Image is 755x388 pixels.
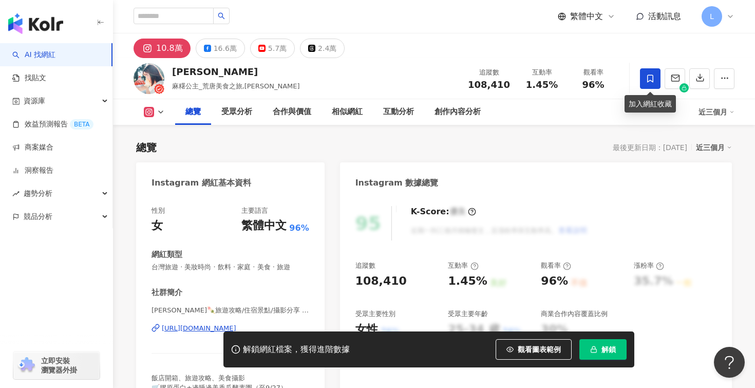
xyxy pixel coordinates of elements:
[448,273,487,289] div: 1.45%
[613,143,687,152] div: 最後更新日期：[DATE]
[579,339,627,360] button: 解鎖
[250,39,295,58] button: 5.7萬
[152,324,309,333] a: [URL][DOMAIN_NAME]
[318,41,336,56] div: 2.4萬
[625,95,676,113] div: 加入網紅收藏
[24,205,52,228] span: 競品分析
[136,140,157,155] div: 總覽
[8,13,63,34] img: logo
[541,261,571,270] div: 觀看率
[12,50,55,60] a: searchAI 找網紅
[496,339,572,360] button: 觀看圖表範例
[16,357,36,374] img: chrome extension
[185,106,201,118] div: 總覽
[196,39,245,58] button: 16.6萬
[696,141,732,154] div: 近三個月
[134,63,164,94] img: KOL Avatar
[518,345,561,354] span: 觀看圖表範例
[355,322,378,338] div: 女性
[526,80,558,90] span: 1.45%
[241,218,287,234] div: 繁體中文
[134,39,191,58] button: 10.8萬
[243,344,350,355] div: 解鎖網紅檔案，獲得進階數據
[332,106,363,118] div: 相似網紅
[435,106,481,118] div: 創作內容分析
[634,261,664,270] div: 漲粉率
[221,106,252,118] div: 受眾分析
[214,41,237,56] div: 16.6萬
[268,41,287,56] div: 5.7萬
[152,177,251,189] div: Instagram 網紅基本資料
[468,79,510,90] span: 108,410
[24,89,45,113] span: 資源庫
[383,106,414,118] div: 互動分析
[522,67,561,78] div: 互動率
[24,182,52,205] span: 趨勢分析
[12,119,93,130] a: 效益預測報告BETA
[289,223,309,234] span: 96%
[699,104,734,120] div: 近三個月
[156,41,183,56] div: 10.8萬
[12,165,53,176] a: 洞察報告
[12,73,46,83] a: 找貼文
[41,356,77,375] span: 立即安裝 瀏覽器外掛
[574,67,613,78] div: 觀看率
[12,142,53,153] a: 商案媒合
[355,309,395,319] div: 受眾主要性別
[355,177,439,189] div: Instagram 數據總覽
[541,273,568,289] div: 96%
[218,12,225,20] span: search
[355,261,375,270] div: 追蹤數
[152,206,165,215] div: 性別
[152,287,182,298] div: 社群簡介
[162,324,236,333] div: [URL][DOMAIN_NAME]
[152,249,182,260] div: 網紅類型
[648,11,681,21] span: 活動訊息
[355,273,407,289] div: 108,410
[448,309,488,319] div: 受眾主要年齡
[152,263,309,272] span: 台灣旅遊 · 美妝時尚 · 飲料 · 家庭 · 美食 · 旅遊
[411,206,476,217] div: K-Score :
[300,39,345,58] button: 2.4萬
[468,67,510,78] div: 追蹤數
[13,352,100,379] a: chrome extension立即安裝 瀏覽器外掛
[448,261,478,270] div: 互動率
[152,218,163,234] div: 女
[570,11,603,22] span: 繁體中文
[601,345,616,354] span: 解鎖
[541,309,608,319] div: 商業合作內容覆蓋比例
[12,190,20,197] span: rise
[582,80,604,90] span: 96%
[710,11,714,22] span: L
[241,206,268,215] div: 主要語言
[273,106,311,118] div: 合作與價值
[172,82,300,90] span: 麻糬公主_荒唐美食之旅,[PERSON_NAME]
[152,306,309,315] span: [PERSON_NAME]🍡旅遊攻略/住宿景點/攝影分享 | [PERSON_NAME]
[172,65,300,78] div: [PERSON_NAME]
